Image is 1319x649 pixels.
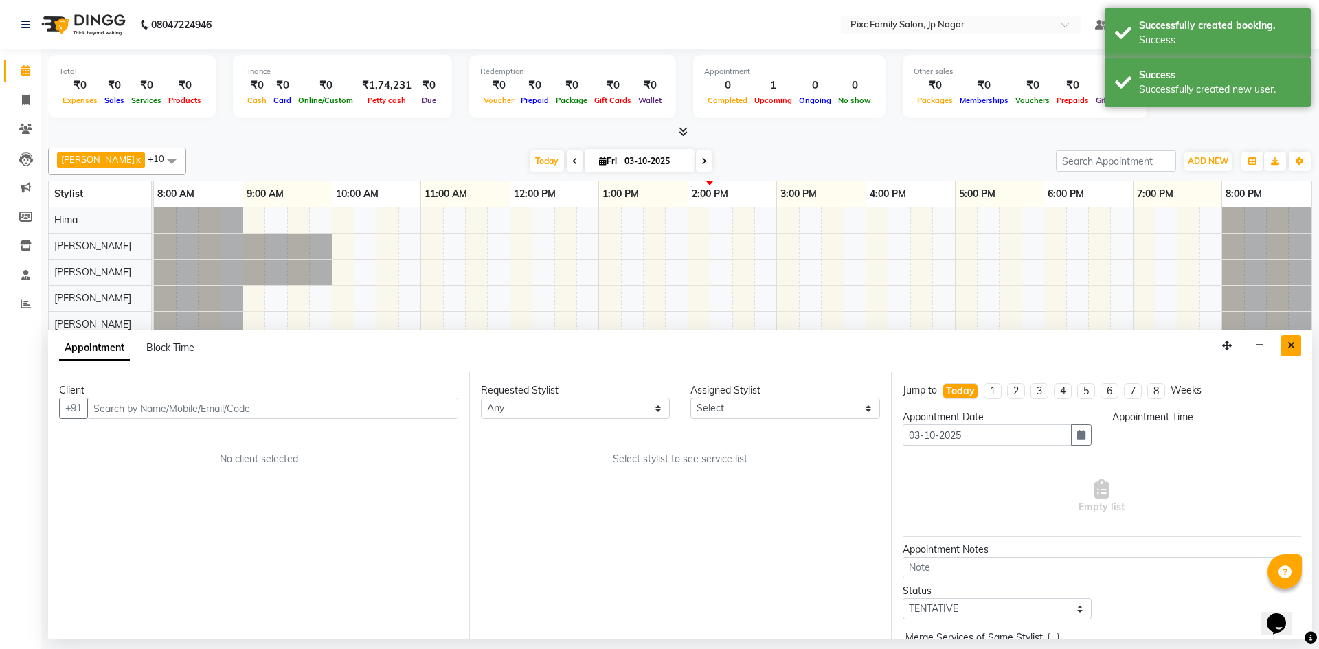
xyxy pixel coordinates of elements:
[620,151,689,172] input: 2025-10-03
[54,214,78,226] span: Hima
[635,78,665,93] div: ₹0
[1092,78,1136,93] div: ₹0
[54,292,131,304] span: [PERSON_NAME]
[1261,594,1305,635] iframe: chat widget
[61,154,135,165] span: [PERSON_NAME]
[835,78,875,93] div: 0
[591,78,635,93] div: ₹0
[35,5,129,44] img: logo
[1092,95,1136,105] span: Gift Cards
[146,341,194,354] span: Block Time
[481,383,670,398] div: Requested Stylist
[1139,33,1300,47] div: Success
[1139,19,1300,33] div: Successfully created booking.
[690,383,879,398] div: Assigned Stylist
[1030,383,1048,399] li: 3
[244,78,270,93] div: ₹0
[418,95,440,105] span: Due
[796,95,835,105] span: Ongoing
[903,383,937,398] div: Jump to
[635,95,665,105] span: Wallet
[903,543,1301,557] div: Appointment Notes
[1139,68,1300,82] div: Success
[956,78,1012,93] div: ₹0
[1012,95,1053,105] span: Vouchers
[480,66,665,78] div: Redemption
[751,78,796,93] div: 1
[54,240,131,252] span: [PERSON_NAME]
[1112,410,1301,424] div: Appointment Time
[1007,383,1025,399] li: 2
[984,383,1002,399] li: 1
[243,184,287,204] a: 9:00 AM
[914,95,956,105] span: Packages
[165,95,205,105] span: Products
[956,95,1012,105] span: Memberships
[332,184,382,204] a: 10:00 AM
[704,95,751,105] span: Completed
[1044,184,1087,204] a: 6:00 PM
[946,384,975,398] div: Today
[591,95,635,105] span: Gift Cards
[295,95,357,105] span: Online/Custom
[1139,82,1300,97] div: Successfully created new user.
[480,78,517,93] div: ₹0
[517,95,552,105] span: Prepaid
[364,95,409,105] span: Petty cash
[956,184,999,204] a: 5:00 PM
[54,187,83,200] span: Stylist
[357,78,417,93] div: ₹1,74,231
[59,66,205,78] div: Total
[777,184,820,204] a: 3:00 PM
[151,5,212,44] b: 08047224946
[905,630,1043,648] span: Merge Services of Same Stylist
[1222,184,1265,204] a: 8:00 PM
[1147,383,1165,399] li: 8
[295,78,357,93] div: ₹0
[1134,184,1177,204] a: 7:00 PM
[1077,383,1095,399] li: 5
[59,398,88,419] button: +91
[59,383,458,398] div: Client
[552,95,591,105] span: Package
[480,95,517,105] span: Voucher
[1012,78,1053,93] div: ₹0
[165,78,205,93] div: ₹0
[704,78,751,93] div: 0
[1101,383,1118,399] li: 6
[101,78,128,93] div: ₹0
[903,424,1072,446] input: yyyy-mm-dd
[903,584,1092,598] div: Status
[596,156,620,166] span: Fri
[154,184,198,204] a: 8:00 AM
[1053,95,1092,105] span: Prepaids
[128,95,165,105] span: Services
[421,184,471,204] a: 11:00 AM
[517,78,552,93] div: ₹0
[270,78,295,93] div: ₹0
[914,78,956,93] div: ₹0
[599,184,642,204] a: 1:00 PM
[417,78,441,93] div: ₹0
[1188,156,1228,166] span: ADD NEW
[1056,150,1176,172] input: Search Appointment
[135,154,141,165] a: x
[92,452,425,466] div: No client selected
[1184,152,1232,171] button: ADD NEW
[796,78,835,93] div: 0
[1054,383,1072,399] li: 4
[59,78,101,93] div: ₹0
[244,95,270,105] span: Cash
[1281,335,1301,356] button: Close
[101,95,128,105] span: Sales
[903,410,1092,424] div: Appointment Date
[530,150,564,172] span: Today
[835,95,875,105] span: No show
[1079,479,1125,514] span: Empty list
[59,336,130,361] span: Appointment
[87,398,458,419] input: Search by Name/Mobile/Email/Code
[1053,78,1092,93] div: ₹0
[148,153,174,164] span: +10
[510,184,559,204] a: 12:00 PM
[914,66,1136,78] div: Other sales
